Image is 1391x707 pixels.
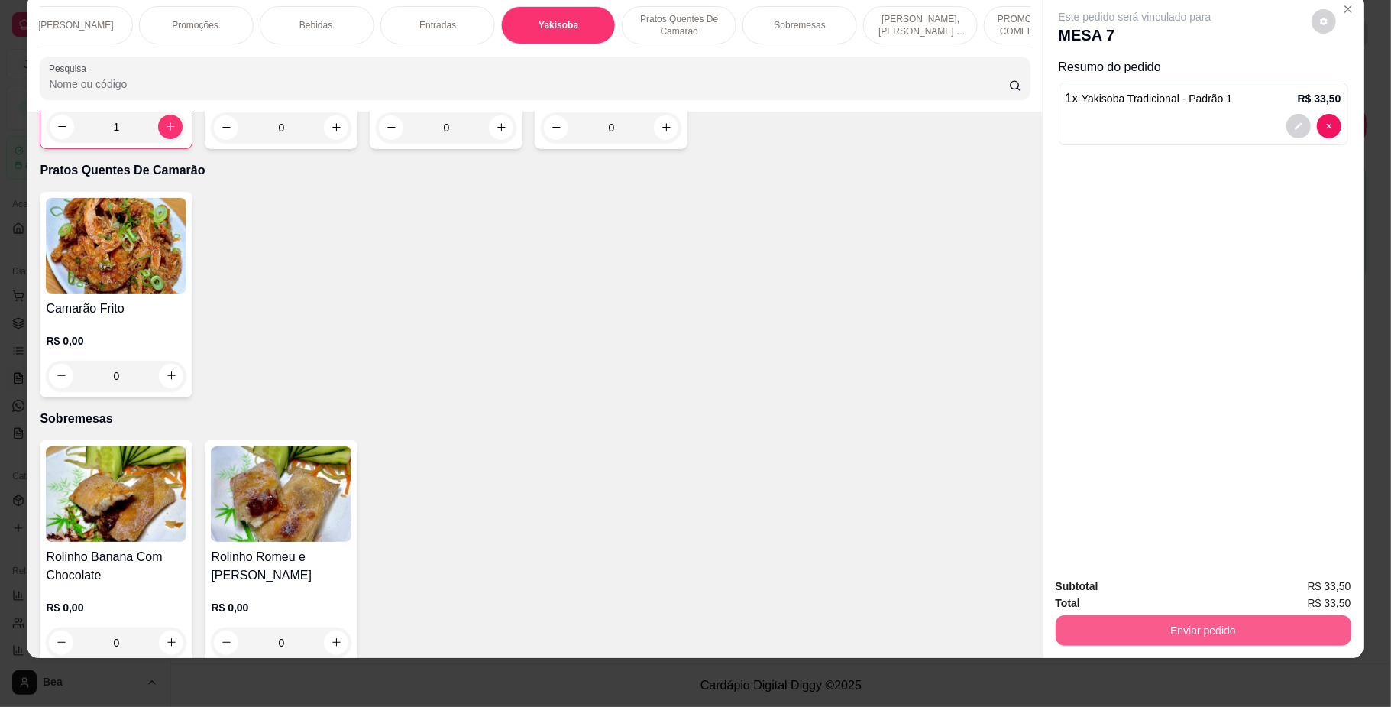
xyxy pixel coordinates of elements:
label: Pesquisa [49,62,92,75]
input: Pesquisa [49,76,1008,92]
p: R$ 0,00 [211,600,351,615]
p: Pratos Quentes De Camarão [635,13,723,37]
button: decrease-product-quantity [1312,9,1336,34]
p: Resumo do pedido [1059,58,1348,76]
span: Yakisoba Tradicional - Padrão 1 [1082,92,1232,105]
h4: Rolinho Banana Com Chocolate [46,548,186,585]
p: 1 x [1066,89,1233,108]
p: Promoções. [172,19,221,31]
p: Sobremesas [775,19,826,31]
button: decrease-product-quantity [1286,114,1311,138]
h4: Rolinho Romeu e [PERSON_NAME] [211,548,351,585]
p: MESA 7 [1059,24,1211,46]
p: [PERSON_NAME], [PERSON_NAME] & [PERSON_NAME] [876,13,965,37]
p: Pratos Quentes De Camarão [40,161,1030,180]
button: Enviar pedido [1056,615,1351,646]
button: decrease-product-quantity [1317,114,1341,138]
h4: Camarão Frito [46,300,186,318]
img: product-image [46,446,186,542]
img: product-image [211,446,351,542]
p: PROMOÇÕES PARA COMER NO LOCAL [997,13,1085,37]
p: Este pedido será vinculado para [1059,9,1211,24]
p: R$ 0,00 [46,333,186,349]
p: [PERSON_NAME] [38,19,114,31]
p: R$ 33,50 [1298,91,1341,106]
span: R$ 33,50 [1308,595,1351,611]
p: Yakisoba [539,19,578,31]
span: R$ 33,50 [1308,578,1351,595]
p: Sobremesas [40,410,1030,428]
strong: Total [1056,597,1080,609]
strong: Subtotal [1056,580,1098,592]
p: Entradas [419,19,456,31]
p: R$ 0,00 [46,600,186,615]
img: product-image [46,198,186,294]
p: Bebidas. [299,19,335,31]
